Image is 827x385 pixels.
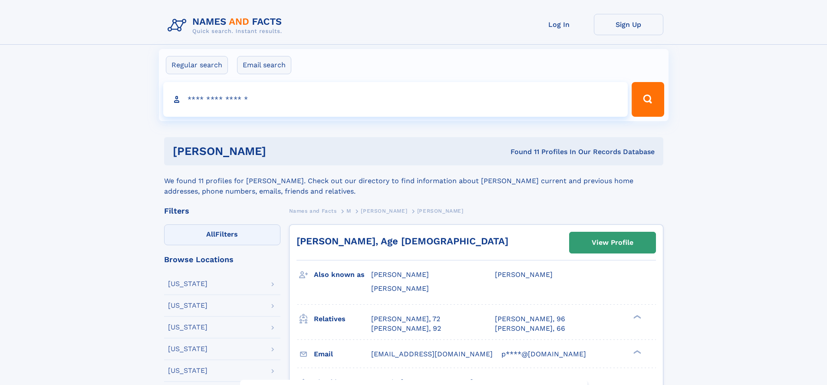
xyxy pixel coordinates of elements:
div: Filters [164,207,280,215]
span: [PERSON_NAME] [495,270,553,279]
span: All [206,230,215,238]
div: View Profile [592,233,633,253]
span: M [346,208,351,214]
div: Browse Locations [164,256,280,263]
h3: Relatives [314,312,371,326]
h3: Also known as [314,267,371,282]
div: ❯ [631,314,642,319]
a: Names and Facts [289,205,337,216]
div: [US_STATE] [168,324,208,331]
a: [PERSON_NAME], 72 [371,314,440,324]
input: search input [163,82,628,117]
a: View Profile [570,232,656,253]
a: [PERSON_NAME], 96 [495,314,565,324]
label: Filters [164,224,280,245]
a: [PERSON_NAME], Age [DEMOGRAPHIC_DATA] [297,236,508,247]
img: Logo Names and Facts [164,14,289,37]
div: ❯ [631,349,642,355]
span: [EMAIL_ADDRESS][DOMAIN_NAME] [371,350,493,358]
div: We found 11 profiles for [PERSON_NAME]. Check out our directory to find information about [PERSON... [164,165,663,197]
h1: [PERSON_NAME] [173,146,389,157]
span: [PERSON_NAME] [371,284,429,293]
button: Search Button [632,82,664,117]
a: [PERSON_NAME], 92 [371,324,441,333]
span: [PERSON_NAME] [371,270,429,279]
a: M [346,205,351,216]
a: Log In [524,14,594,35]
div: [US_STATE] [168,346,208,352]
div: [US_STATE] [168,302,208,309]
h3: Email [314,347,371,362]
span: [PERSON_NAME] [361,208,407,214]
span: [PERSON_NAME] [417,208,464,214]
a: [PERSON_NAME] [361,205,407,216]
a: [PERSON_NAME], 66 [495,324,565,333]
div: [US_STATE] [168,280,208,287]
div: Found 11 Profiles In Our Records Database [388,147,655,157]
a: Sign Up [594,14,663,35]
label: Email search [237,56,291,74]
label: Regular search [166,56,228,74]
div: [US_STATE] [168,367,208,374]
